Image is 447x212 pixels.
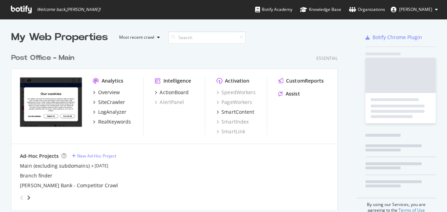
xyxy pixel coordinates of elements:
[278,90,300,97] a: Assist
[26,194,31,201] div: angle-right
[349,6,385,13] div: Organizations
[225,77,249,85] div: Activation
[11,53,74,63] div: Post Office - Main
[102,77,123,85] div: Analytics
[93,108,127,116] a: LogAnalyzer
[216,128,245,135] a: SmartLink
[163,77,191,85] div: Intelligence
[93,99,125,106] a: SiteCrawler
[216,99,252,106] a: PageWorkers
[160,89,189,96] div: ActionBoard
[286,90,300,97] div: Assist
[20,182,118,189] a: [PERSON_NAME] Bank - Competitor Crawl
[168,31,246,44] input: Search
[77,153,116,159] div: New Ad-Hoc Project
[114,32,163,43] button: Most recent crawl
[372,34,422,41] div: Botify Chrome Plugin
[300,6,341,13] div: Knowledge Base
[221,108,254,116] div: SmartContent
[20,152,59,160] div: Ad-Hoc Projects
[11,53,77,63] a: Post Office - Main
[216,108,254,116] a: SmartContent
[98,118,131,125] div: RealKeywords
[98,99,125,106] div: SiteCrawler
[20,172,52,179] a: Branch finder
[316,55,338,61] div: Essential
[155,99,184,106] a: AlertPanel
[119,35,154,39] div: Most recent crawl
[93,89,120,96] a: Overview
[11,44,343,210] div: grid
[93,118,131,125] a: RealKeywords
[20,77,82,127] img: *postoffice.co.uk
[98,108,127,116] div: LogAnalyzer
[278,77,324,85] a: CustomReports
[37,7,101,12] span: Welcome back, [PERSON_NAME] !
[216,118,248,125] a: SmartIndex
[98,89,120,96] div: Overview
[286,77,324,85] div: CustomReports
[385,4,443,15] button: [PERSON_NAME]
[399,6,432,12] span: Camilo Ramirez
[17,192,26,203] div: angle-left
[11,30,108,44] div: My Web Properties
[365,34,422,41] a: Botify Chrome Plugin
[95,163,108,169] a: [DATE]
[255,6,292,13] div: Botify Academy
[72,153,116,159] a: New Ad-Hoc Project
[155,89,189,96] a: ActionBoard
[20,162,90,169] a: Main (excluding subdomains)
[216,89,255,96] a: SpeedWorkers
